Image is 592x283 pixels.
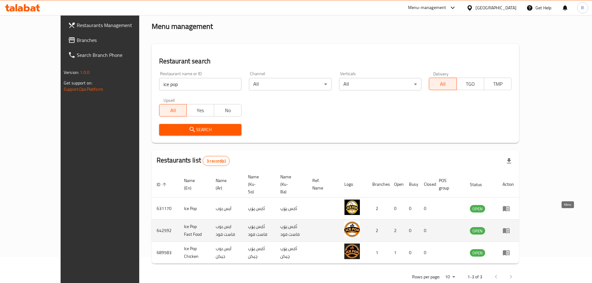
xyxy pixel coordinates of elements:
span: Get support on: [64,79,92,87]
th: Logo [339,171,367,198]
td: ئایس پۆپ چیکن [275,242,308,264]
span: Search Branch Phone [77,51,154,59]
div: All [249,78,332,90]
td: ئایس پۆپ چیکن [243,242,275,264]
td: 631170 [152,198,179,220]
span: All [432,80,454,89]
div: OPEN [470,227,485,235]
div: OPEN [470,249,485,257]
th: Closed [419,171,434,198]
th: Branches [367,171,389,198]
span: Name (En) [184,177,204,192]
span: POS group [439,177,457,192]
div: Total records count [203,156,230,166]
span: Branches [77,36,154,44]
td: 689583 [152,242,179,264]
span: All [162,106,184,115]
img: Ice Pop Chicken [344,244,360,259]
h2: Restaurants list [157,156,230,166]
span: TMP [487,80,509,89]
td: 0 [404,242,419,264]
span: Restaurants Management [77,21,154,29]
span: Version: [64,68,79,76]
label: Delivery [433,71,449,76]
span: Search [164,126,237,134]
h2: Menu management [152,21,213,31]
a: Search Branch Phone [63,48,159,62]
td: آيس بوب جيكن [211,242,243,264]
span: No [217,106,239,115]
td: 0 [419,242,434,264]
td: 0 [419,220,434,242]
button: All [159,104,187,116]
td: 0 [404,220,419,242]
td: 0 [389,198,404,220]
p: Rows per page: [412,273,440,281]
td: 0 [419,198,434,220]
th: Action [498,171,519,198]
img: Ice Pop Fast Food [344,221,360,237]
span: Name (Ku-So) [248,173,268,195]
div: Rows per page: [443,272,457,282]
a: Branches [63,33,159,48]
table: enhanced table [152,171,519,264]
td: 1 [367,242,389,264]
span: Name (Ku-Ba) [280,173,300,195]
span: Ref. Name [312,177,332,192]
img: Ice Pop [344,199,360,215]
td: 2 [367,198,389,220]
span: TGO [459,80,482,89]
div: All [339,78,422,90]
td: Ice Pop Chicken [179,242,211,264]
td: 2 [367,220,389,242]
td: 2 [389,220,404,242]
span: Yes [189,106,212,115]
a: Support.OpsPlatform [64,85,103,93]
span: Status [470,181,490,188]
td: 0 [404,198,419,220]
div: Menu [503,249,514,256]
span: OPEN [470,205,485,212]
div: [GEOGRAPHIC_DATA] [475,4,516,11]
td: ئایس پۆپ فاست فود [275,220,308,242]
span: 3 record(s) [203,158,229,164]
th: Open [389,171,404,198]
label: Upsell [163,98,175,102]
a: Restaurants Management [63,18,159,33]
span: OPEN [470,249,485,257]
td: ئایس پۆپ فاست فود [243,220,275,242]
td: Ice Pop Fast Food [179,220,211,242]
td: ايس بوب فاست فود [211,220,243,242]
span: ID [157,181,168,188]
button: Yes [186,104,214,116]
td: Ice Pop [179,198,211,220]
span: R [581,4,584,11]
div: Menu-management [408,4,446,11]
td: ئایس پۆپ [275,198,308,220]
div: Export file [502,153,516,168]
td: آيس بوب [211,198,243,220]
span: Name (Ar) [216,177,236,192]
button: TMP [484,78,512,90]
button: No [214,104,241,116]
td: ئایس پۆپ [243,198,275,220]
p: 1-3 of 3 [467,273,482,281]
input: Search for restaurant name or ID.. [159,78,242,90]
button: Search [159,124,242,135]
th: Busy [404,171,419,198]
td: 642592 [152,220,179,242]
td: 1 [389,242,404,264]
button: All [429,78,457,90]
span: OPEN [470,227,485,235]
h2: Restaurant search [159,57,512,66]
button: TGO [457,78,484,90]
span: 1.0.0 [80,68,89,76]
